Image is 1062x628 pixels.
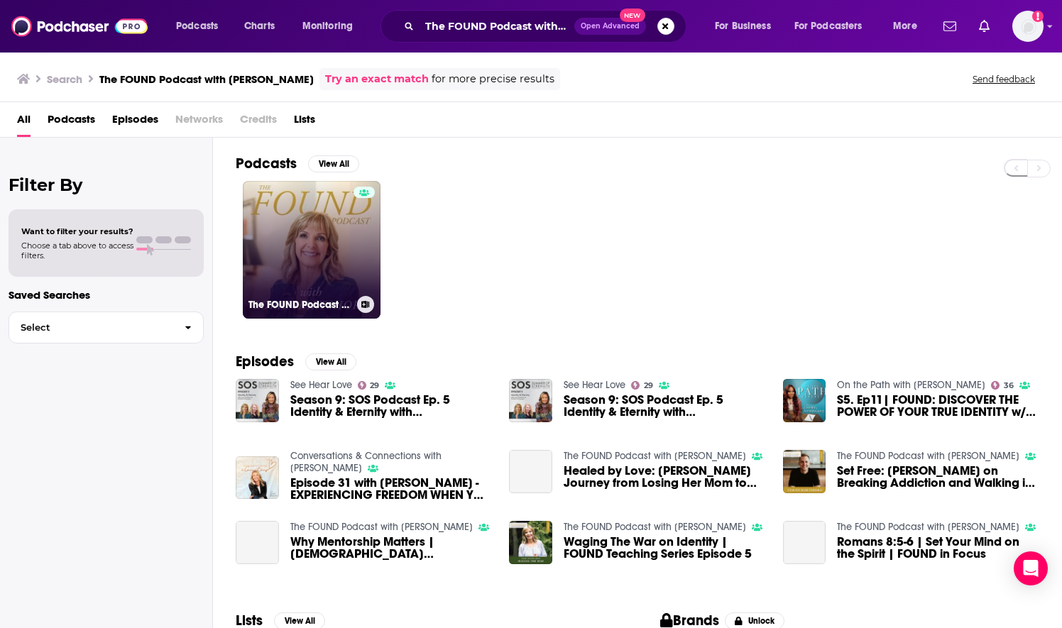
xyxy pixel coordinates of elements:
button: open menu [785,15,883,38]
h3: The FOUND Podcast with [PERSON_NAME] [99,72,314,86]
a: On the Path with Cheryl Nembhard [837,379,985,391]
span: Episode 31 with [PERSON_NAME] - EXPERIENCING FREEDOM WHEN YOU DISCOVER YOUR IDENTITY AS A CHILD O... [290,477,493,501]
a: Romans 8:5-6 | Set Your Mind on the Spirit | FOUND in Focus [783,521,826,564]
a: Season 9: SOS Podcast Ep. 5 Identity & Eternity with Lorie Hartshorn & Sandee Macgregor [564,394,766,418]
a: S5. Ep11| FOUND: DISCOVER THE POWER OF YOUR TRUE IDENTITY w/ Lorie Hartshorn [837,394,1039,418]
img: S5. Ep11| FOUND: DISCOVER THE POWER OF YOUR TRUE IDENTITY w/ Lorie Hartshorn [783,379,826,422]
a: Try an exact match [325,71,429,87]
span: Monitoring [302,16,353,36]
span: Want to filter your results? [21,226,133,236]
a: Why Mentorship Matters | 1 Timothy 4:12 and Raising the Next Generation in Faith | FOUND in Focus [290,536,493,560]
span: Choose a tab above to access filters. [21,241,133,260]
a: EpisodesView All [236,353,356,370]
button: Select [9,312,204,343]
button: open menu [292,15,371,38]
span: Set Free: [PERSON_NAME] on Breaking Addiction and Walking in the Power of [DEMOGRAPHIC_DATA] [837,465,1039,489]
img: Season 9: SOS Podcast Ep. 5 Identity & Eternity with Lorie Hartshorn & Sandee Macgregor [236,379,279,422]
span: Season 9: SOS Podcast Ep. 5 Identity & Eternity with [PERSON_NAME] & [PERSON_NAME] [290,394,493,418]
a: Healed by Love: Sylvia Hartshorn’s Journey from Losing Her Mom to Living for Christ [564,465,766,489]
button: open menu [705,15,789,38]
span: S5. Ep11| FOUND: DISCOVER THE POWER OF YOUR TRUE IDENTITY w/ [PERSON_NAME] [837,394,1039,418]
div: Open Intercom Messenger [1014,551,1048,585]
span: For Podcasters [794,16,863,36]
span: 36 [1004,382,1014,389]
a: 36 [991,381,1014,390]
span: 29 [370,382,379,389]
span: Healed by Love: [PERSON_NAME] Journey from Losing Her Mom to Living for [DEMOGRAPHIC_DATA] [564,465,766,489]
button: Send feedback [968,73,1039,85]
a: 29 [358,381,380,390]
svg: Add a profile image [1032,11,1044,22]
img: Set Free: Curtis Hartshorn on Breaking Addiction and Walking in the Power of Christ [783,450,826,493]
a: All [17,108,31,137]
button: open menu [166,15,236,38]
a: The FOUND Podcast with Lorie Hartshorn [837,521,1019,533]
a: The FOUND Podcast with Lorie Hartshorn [290,521,473,533]
h2: Podcasts [236,155,297,172]
a: The FOUND Podcast with Lorie Hartshorn [564,521,746,533]
a: The FOUND Podcast with [PERSON_NAME] [243,181,381,319]
span: Logged in as nwierenga [1012,11,1044,42]
button: Show profile menu [1012,11,1044,42]
h2: Episodes [236,353,294,370]
button: View All [308,155,359,172]
h3: Search [47,72,82,86]
a: Episode 31 with Lorie Hartshorn - EXPERIENCING FREEDOM WHEN YOU DISCOVER YOUR IDENTITY AS A CHILD... [290,477,493,501]
button: Open AdvancedNew [574,18,646,35]
a: PodcastsView All [236,155,359,172]
a: The FOUND Podcast with Lorie Hartshorn [837,450,1019,462]
h2: Filter By [9,175,204,195]
div: Search podcasts, credits, & more... [394,10,700,43]
a: Waging The War on Identity | FOUND Teaching Series Episode 5 [564,536,766,560]
h3: The FOUND Podcast with [PERSON_NAME] [248,299,351,311]
span: Charts [244,16,275,36]
span: For Business [715,16,771,36]
span: Open Advanced [581,23,640,30]
a: Show notifications dropdown [938,14,962,38]
a: Healed by Love: Sylvia Hartshorn’s Journey from Losing Her Mom to Living for Christ [509,450,552,493]
a: See Hear Love [564,379,625,391]
a: Show notifications dropdown [973,14,995,38]
span: Networks [175,108,223,137]
a: 29 [631,381,653,390]
a: Lists [294,108,315,137]
img: Waging The War on Identity | FOUND Teaching Series Episode 5 [509,521,552,564]
a: Conversations & Connections with Sandee Macgregor [290,450,442,474]
a: Romans 8:5-6 | Set Your Mind on the Spirit | FOUND in Focus [837,536,1039,560]
button: open menu [883,15,935,38]
a: Podcasts [48,108,95,137]
span: Why Mentorship Matters | [DEMOGRAPHIC_DATA][PERSON_NAME] 4:12 and Raising the Next Generation in ... [290,536,493,560]
p: Saved Searches [9,288,204,302]
img: Episode 31 with Lorie Hartshorn - EXPERIENCING FREEDOM WHEN YOU DISCOVER YOUR IDENTITY AS A CHILD... [236,456,279,500]
img: User Profile [1012,11,1044,42]
span: for more precise results [432,71,554,87]
span: Season 9: SOS Podcast Ep. 5 Identity & Eternity with [PERSON_NAME] & [PERSON_NAME] [564,394,766,418]
a: Set Free: Curtis Hartshorn on Breaking Addiction and Walking in the Power of Christ [837,465,1039,489]
a: Season 9: SOS Podcast Ep. 5 Identity & Eternity with Lorie Hartshorn & Sandee Macgregor [290,394,493,418]
span: New [620,9,645,22]
img: Podchaser - Follow, Share and Rate Podcasts [11,13,148,40]
span: More [893,16,917,36]
a: Why Mentorship Matters | 1 Timothy 4:12 and Raising the Next Generation in Faith | FOUND in Focus [236,521,279,564]
span: Credits [240,108,277,137]
a: Episodes [112,108,158,137]
img: Season 9: SOS Podcast Ep. 5 Identity & Eternity with Lorie Hartshorn & Sandee Macgregor [509,379,552,422]
input: Search podcasts, credits, & more... [420,15,574,38]
a: See Hear Love [290,379,352,391]
span: Podcasts [176,16,218,36]
a: The FOUND Podcast with Lorie Hartshorn [564,450,746,462]
button: View All [305,353,356,370]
